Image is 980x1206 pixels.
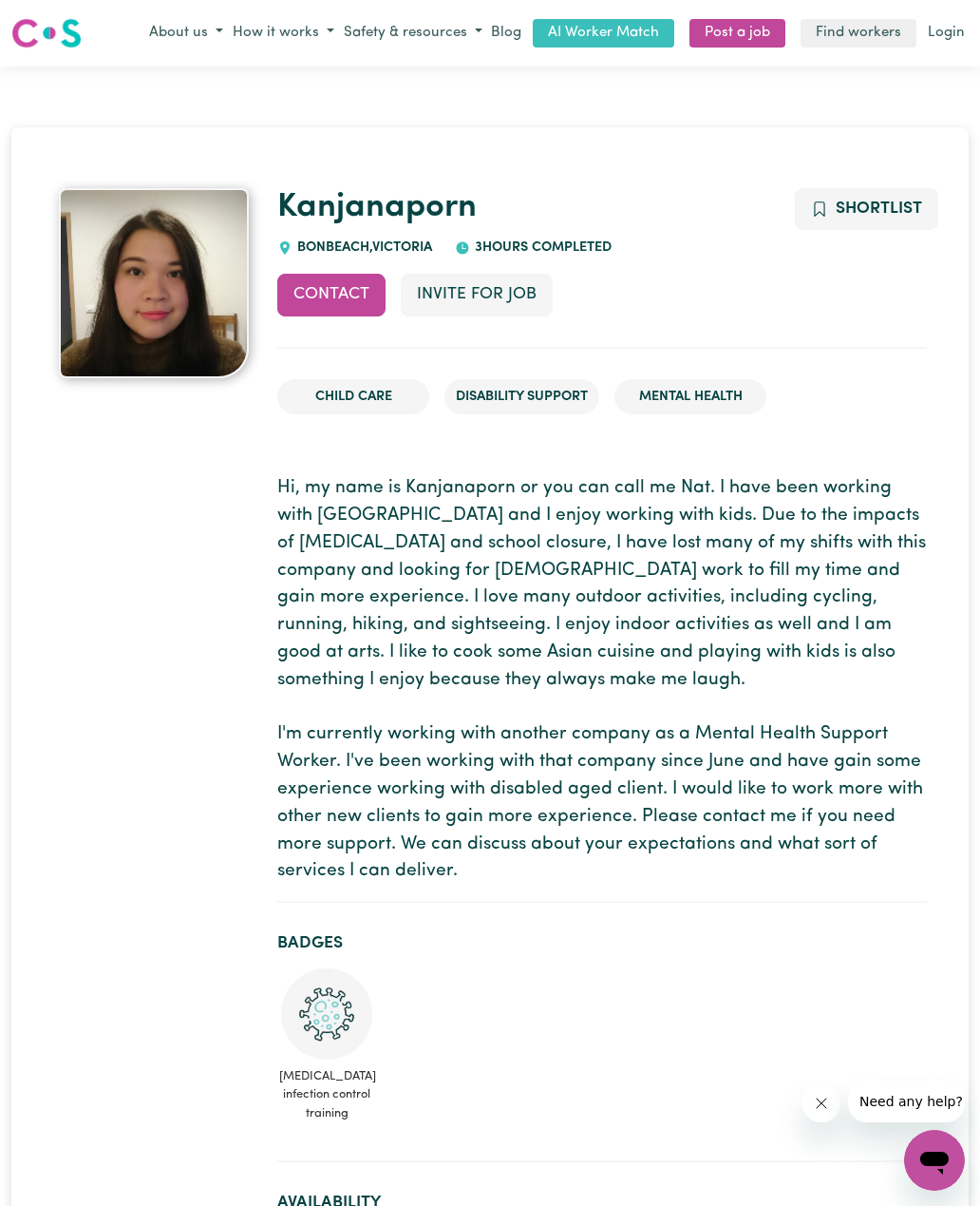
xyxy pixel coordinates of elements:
p: Hi, my name is Kanjanaporn or you can call me Nat. I have been working with [GEOGRAPHIC_DATA] and... [277,475,927,886]
button: About us [144,18,228,49]
button: Add to shortlist [795,188,938,230]
a: Find workers [801,19,916,48]
a: AI Worker Match [533,19,674,48]
a: Post a job [689,19,785,48]
img: CS Academy: COVID-19 Infection Control Training course completed [281,968,372,1060]
img: Careseekers logo [11,16,82,50]
span: 3 hours completed [470,240,612,255]
a: Careseekers logo [11,11,82,55]
li: Disability Support [444,379,599,415]
a: Blog [487,19,525,48]
span: Shortlist [836,201,922,217]
a: Kanjanaporn [277,191,477,224]
button: How it works [228,18,339,49]
button: Invite for Job [401,274,553,316]
iframe: Message from company [848,1081,965,1122]
button: Contact [277,274,386,316]
iframe: Close message [802,1084,840,1122]
img: Kanjanaporn [59,188,249,378]
button: Safety & resources [339,18,487,49]
h2: Badges [277,933,927,953]
span: [MEDICAL_DATA] infection control training [277,1060,376,1130]
span: BONBEACH , Victoria [292,240,432,255]
a: Kanjanaporn's profile picture' [53,188,254,378]
li: Child care [277,379,429,415]
a: Login [924,19,969,48]
iframe: Button to launch messaging window [904,1130,965,1191]
li: Mental Health [614,379,766,415]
